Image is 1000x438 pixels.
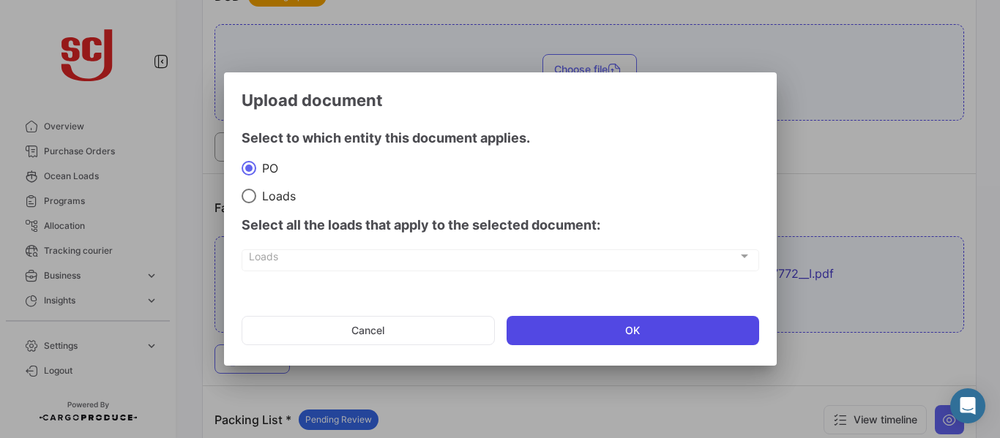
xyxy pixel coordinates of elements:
span: Loads [256,189,296,203]
button: OK [507,316,759,345]
h4: Select all the loads that apply to the selected document: [242,215,759,235]
button: Cancel [242,316,496,345]
span: Loads [249,253,738,265]
div: Open Intercom Messenger [950,388,985,423]
span: PO [256,161,278,175]
h3: Upload document [242,90,759,110]
h4: Select to which entity this document applies. [242,128,759,148]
